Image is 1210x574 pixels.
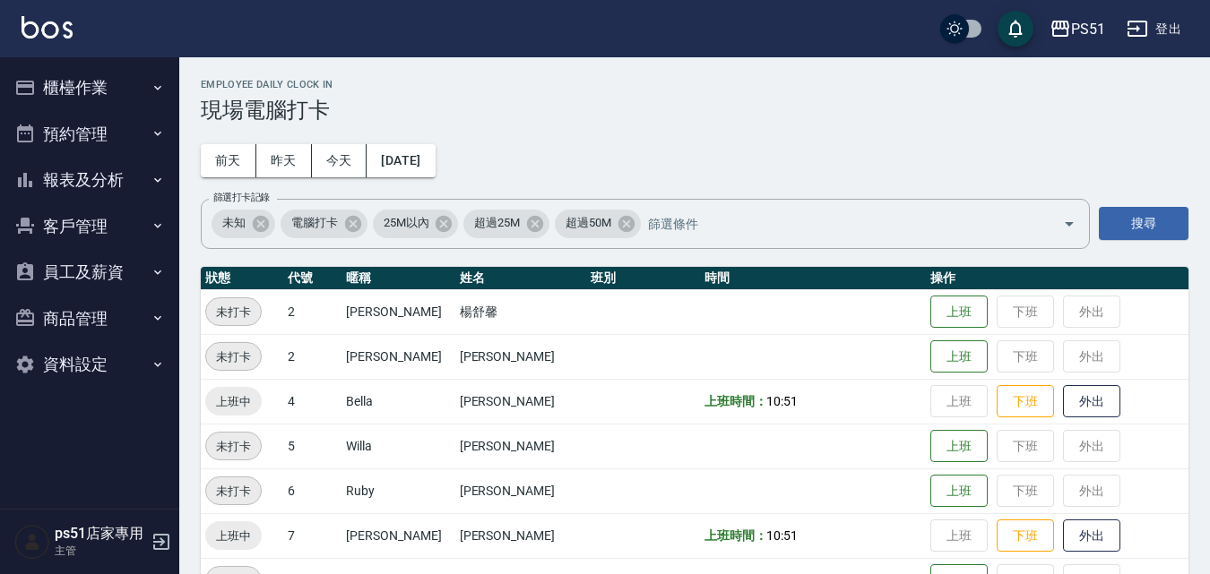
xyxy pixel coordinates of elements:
button: 下班 [997,519,1054,553]
td: [PERSON_NAME] [341,289,454,334]
td: [PERSON_NAME] [455,468,587,513]
td: 5 [283,424,341,468]
span: 超過25M [463,214,531,232]
div: PS51 [1071,18,1105,40]
span: 超過50M [555,214,622,232]
th: 班別 [586,267,699,290]
button: 昨天 [256,144,312,177]
button: 外出 [1063,519,1120,553]
span: 25M以內 [373,214,440,232]
button: 搜尋 [1099,207,1188,240]
td: [PERSON_NAME] [341,334,454,379]
span: 未知 [212,214,256,232]
span: 10:51 [766,394,798,408]
td: [PERSON_NAME] [455,513,587,558]
th: 代號 [283,267,341,290]
th: 時間 [700,267,926,290]
td: Bella [341,379,454,424]
td: 2 [283,289,341,334]
span: 10:51 [766,528,798,543]
div: 超過50M [555,210,641,238]
td: [PERSON_NAME] [341,513,454,558]
b: 上班時間： [704,394,767,408]
td: 6 [283,468,341,513]
span: 電腦打卡 [281,214,349,232]
span: 未打卡 [206,437,261,456]
span: 未打卡 [206,482,261,501]
button: 今天 [312,144,367,177]
button: Open [1055,210,1084,238]
span: 未打卡 [206,303,261,321]
img: Person [14,524,50,560]
span: 上班中 [205,392,262,411]
input: 篩選條件 [644,208,1032,239]
h3: 現場電腦打卡 [201,98,1188,123]
button: [DATE] [367,144,435,177]
button: 櫃檯作業 [7,64,172,111]
button: 客戶管理 [7,203,172,250]
td: [PERSON_NAME] [455,424,587,468]
td: Ruby [341,468,454,513]
button: 員工及薪資 [7,249,172,296]
th: 狀態 [201,267,283,290]
span: 上班中 [205,527,262,545]
td: [PERSON_NAME] [455,379,587,424]
td: 2 [283,334,341,379]
td: 4 [283,379,341,424]
button: 下班 [997,385,1054,418]
th: 暱稱 [341,267,454,290]
button: 預約管理 [7,111,172,158]
button: 上班 [930,296,988,329]
p: 主管 [55,543,146,559]
td: 7 [283,513,341,558]
button: 上班 [930,475,988,508]
div: 未知 [212,210,275,238]
h2: Employee Daily Clock In [201,79,1188,90]
div: 電腦打卡 [281,210,367,238]
button: PS51 [1042,11,1112,47]
td: [PERSON_NAME] [455,334,587,379]
td: 楊舒馨 [455,289,587,334]
th: 姓名 [455,267,587,290]
th: 操作 [926,267,1188,290]
div: 25M以內 [373,210,459,238]
button: 資料設定 [7,341,172,388]
button: 上班 [930,430,988,463]
label: 篩選打卡記錄 [213,191,270,204]
b: 上班時間： [704,528,767,543]
button: 商品管理 [7,296,172,342]
span: 未打卡 [206,347,261,366]
div: 超過25M [463,210,549,238]
button: 前天 [201,144,256,177]
button: 報表及分析 [7,157,172,203]
img: Logo [22,16,73,39]
td: Willa [341,424,454,468]
h5: ps51店家專用 [55,525,146,543]
button: save [998,11,1033,47]
button: 外出 [1063,385,1120,418]
button: 上班 [930,340,988,373]
button: 登出 [1119,13,1188,46]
